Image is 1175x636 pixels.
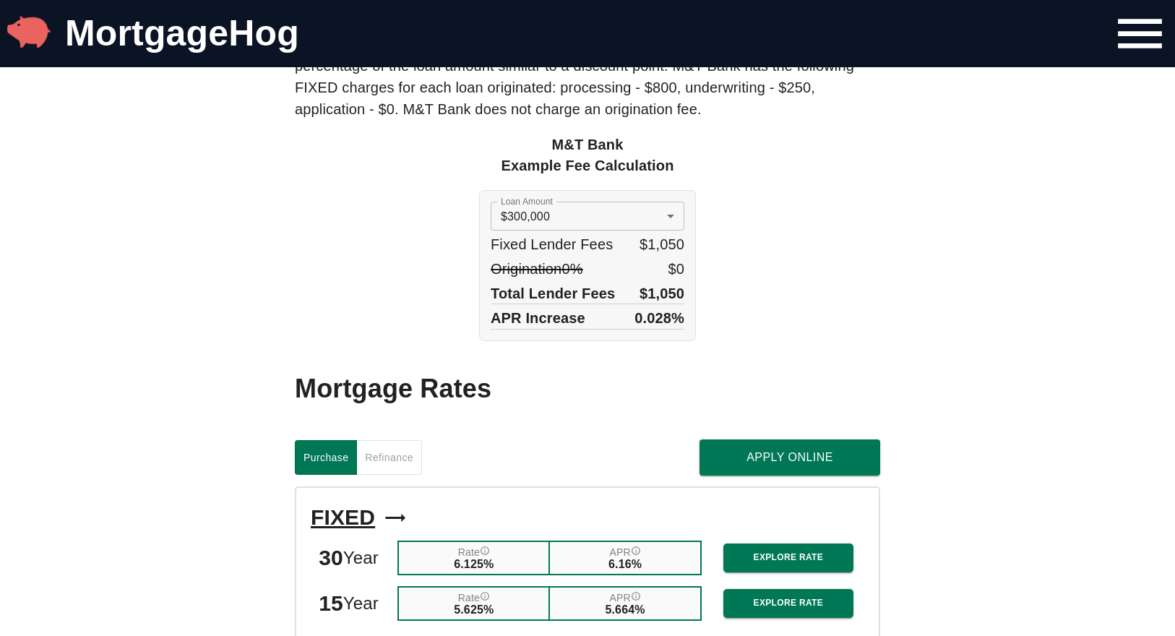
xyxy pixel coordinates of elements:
span: Fixed Lender Fees [491,234,613,255]
span: 0.028% [634,308,684,329]
span: $0 [668,259,684,280]
svg: Annual Percentage Rate - The interest rate on the loan if lender fees were averaged into each mon... [631,546,641,556]
button: Purchase [295,440,357,476]
button: Refinance [356,440,422,476]
span: M&T Bank [552,134,624,155]
svg: Interest Rate "rate", reflects the cost of borrowing. If the interest rate is 3% and your loan is... [480,546,490,556]
span: Explore Rate [735,550,842,565]
a: MortgageHog [65,13,299,53]
button: Apply Online [700,439,880,476]
span: Refinance [365,449,413,467]
button: Explore Rate [723,543,853,572]
span: Year [343,546,379,570]
span: Origination 0 % [491,259,583,280]
span: 30 [319,543,343,574]
button: Explore Rate [723,589,853,618]
label: Rate [458,591,490,603]
label: Rate [458,546,490,557]
span: APR Increase [491,308,585,329]
span: 6.16% [608,559,642,570]
span: $1,050 [640,234,684,255]
span: FIXED [311,502,375,533]
span: Total Lender Fees [491,283,615,304]
span: 5.625% [454,604,494,616]
span: Year [343,591,379,616]
label: APR [609,591,640,603]
label: APR [609,546,640,557]
span: $1,050 [640,283,684,304]
span: Example Fee Calculation [501,155,673,176]
span: 15 [319,588,343,619]
span: Explore Rate [735,596,842,611]
span: Apply Online [715,447,864,468]
img: MortgageHog Logo [7,10,51,53]
svg: Interest Rate "rate", reflects the cost of borrowing. If the interest rate is 3% and your loan is... [480,591,490,601]
h2: Mortgage Rates [295,370,880,407]
div: $300,000 [491,202,684,231]
span: Purchase [304,449,348,467]
span: 6.125% [454,559,494,570]
svg: Annual Percentage Rate - The interest rate on the loan if lender fees were averaged into each mon... [631,591,641,601]
span: 5.664% [605,604,645,616]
